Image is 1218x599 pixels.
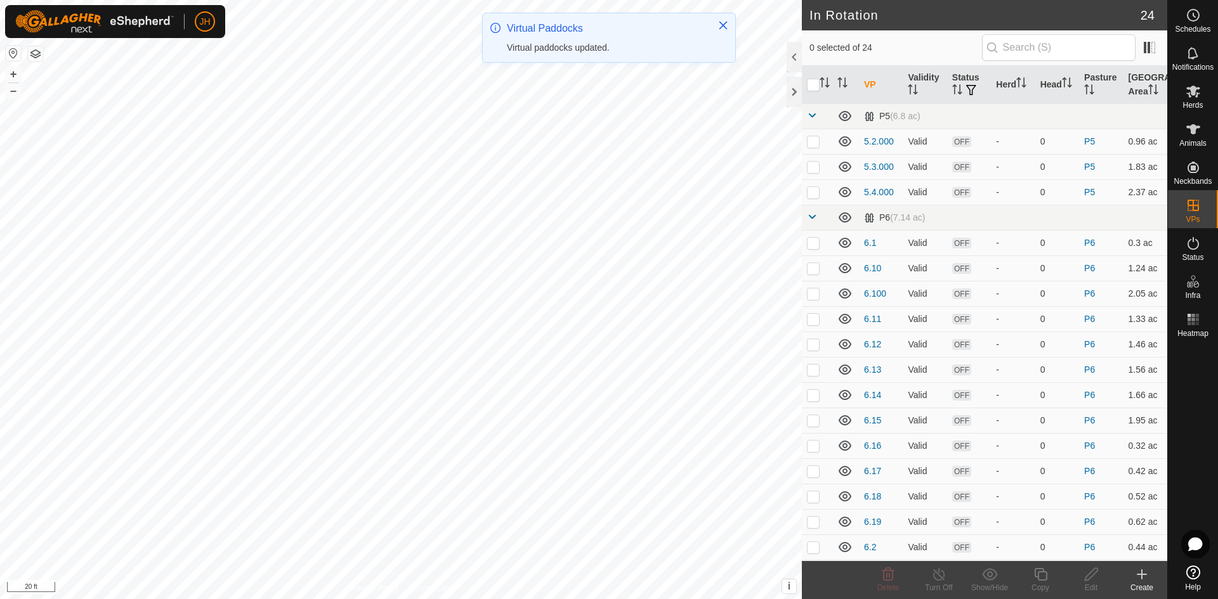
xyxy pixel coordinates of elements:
[859,66,903,104] th: VP
[1084,288,1095,299] a: P6
[507,41,705,55] div: Virtual paddocks updated.
[414,583,451,594] a: Contact Us
[1035,255,1079,281] td: 0
[864,111,920,122] div: P5
[996,160,1030,174] div: -
[903,306,946,332] td: Valid
[952,441,971,451] span: OFF
[1123,255,1167,281] td: 1.24 ac
[1123,560,1167,585] td: 0.72 ac
[996,312,1030,326] div: -
[1035,534,1079,560] td: 0
[864,212,925,223] div: P6
[903,179,946,205] td: Valid
[1016,79,1026,89] p-sorticon: Activate to sort
[864,162,894,172] a: 5.3.000
[1035,560,1079,585] td: 0
[864,390,881,400] a: 6.14
[1168,560,1218,596] a: Help
[903,382,946,408] td: Valid
[864,415,881,425] a: 6.15
[903,509,946,534] td: Valid
[996,439,1030,453] div: -
[809,41,982,55] span: 0 selected of 24
[1084,517,1095,527] a: P6
[903,458,946,484] td: Valid
[952,136,971,147] span: OFF
[864,491,881,501] a: 6.18
[1084,415,1095,425] a: P6
[1035,179,1079,205] td: 0
[903,357,946,382] td: Valid
[1035,281,1079,306] td: 0
[15,10,174,33] img: Gallagher Logo
[903,408,946,433] td: Valid
[952,263,971,274] span: OFF
[952,542,971,553] span: OFF
[1185,292,1200,299] span: Infra
[864,364,881,375] a: 6.13
[1182,254,1203,261] span: Status
[903,66,946,104] th: Validity
[864,238,876,248] a: 6.1
[1174,177,1212,185] span: Neckbands
[908,86,918,96] p-sorticon: Activate to sort
[1123,484,1167,509] td: 0.52 ac
[1141,6,1155,25] span: 24
[1123,382,1167,408] td: 1.66 ac
[1079,66,1123,104] th: Pasture
[996,262,1030,275] div: -
[996,135,1030,148] div: -
[1116,582,1167,593] div: Create
[1084,187,1095,197] a: P5
[890,212,925,222] span: (7.14 ac)
[1035,433,1079,458] td: 0
[1084,364,1095,375] a: P6
[864,288,886,299] a: 6.100
[1035,357,1079,382] td: 0
[1123,357,1167,382] td: 1.56 ac
[809,8,1141,23] h2: In Rotation
[864,263,881,273] a: 6.10
[1084,491,1095,501] a: P6
[952,314,971,325] span: OFF
[6,67,21,82] button: +
[877,583,900,592] span: Delete
[952,86,962,96] p-sorticon: Activate to sort
[864,542,876,552] a: 6.2
[1172,63,1214,71] span: Notifications
[952,187,971,198] span: OFF
[913,582,964,593] div: Turn Off
[1177,330,1208,337] span: Heatmap
[864,187,894,197] a: 5.4.000
[1035,382,1079,408] td: 0
[991,66,1035,104] th: Herd
[1123,458,1167,484] td: 0.42 ac
[996,363,1030,377] div: -
[952,466,971,477] span: OFF
[1084,466,1095,476] a: P6
[1123,230,1167,255] td: 0.3 ac
[1084,314,1095,324] a: P6
[1035,129,1079,154] td: 0
[996,338,1030,351] div: -
[952,390,971,401] span: OFF
[1123,332,1167,357] td: 1.46 ac
[864,441,881,451] a: 6.16
[903,484,946,509] td: Valid
[903,534,946,560] td: Valid
[982,34,1136,61] input: Search (S)
[1123,408,1167,433] td: 1.95 ac
[864,517,881,527] a: 6.19
[1084,441,1095,451] a: P6
[1182,101,1203,109] span: Herds
[952,415,971,426] span: OFF
[996,186,1030,199] div: -
[996,236,1030,250] div: -
[1035,230,1079,255] td: 0
[1185,583,1201,591] span: Help
[1179,139,1207,147] span: Animals
[1084,390,1095,400] a: P6
[996,389,1030,402] div: -
[864,466,881,476] a: 6.17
